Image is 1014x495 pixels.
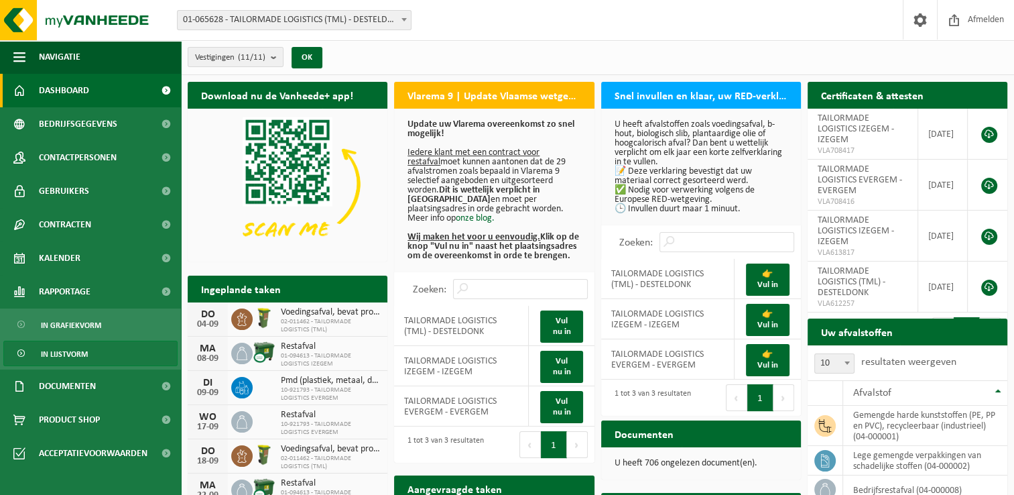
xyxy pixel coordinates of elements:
span: TAILORMADE LOGISTICS EVERGEM - EVERGEM [818,164,902,196]
span: 01-065628 - TAILORMADE LOGISTICS (TML) - DESTELDONK [178,11,411,30]
span: Dashboard [39,74,89,107]
h2: Documenten [601,421,687,447]
td: [DATE] [918,160,968,211]
div: 09-09 [194,388,221,398]
span: Afvalstof [853,388,891,398]
span: TAILORMADE LOGISTICS (TML) - DESTELDONK [818,266,885,298]
button: 1 [747,384,773,411]
span: Restafval [281,341,381,352]
a: In lijstvorm [3,341,178,366]
td: TAILORMADE LOGISTICS (TML) - DESTELDONK [394,306,529,346]
td: TAILORMADE LOGISTICS IZEGEM - IZEGEM [601,299,735,339]
label: Zoeken: [619,237,653,248]
count: (11/11) [238,53,265,62]
b: Update uw Vlarema overeenkomst zo snel mogelijk! [407,119,574,139]
span: 01-094613 - TAILORMADE LOGISTICS IZEGEM [281,352,381,368]
button: Vestigingen(11/11) [188,47,283,67]
span: Product Shop [39,403,100,437]
u: Wij maken het voor u eenvoudig. [407,232,540,242]
div: 08-09 [194,354,221,364]
label: resultaten weergeven [861,357,956,368]
span: 10 [815,354,854,373]
h2: Ingeplande taken [188,276,294,302]
td: TAILORMADE LOGISTICS (TML) - DESTELDONK [601,259,735,299]
span: Restafval [281,478,381,489]
span: Kalender [39,241,80,275]
span: In lijstvorm [41,341,88,367]
span: 10-921793 - TAILORMADE LOGISTICS EVERGEM [281,386,381,402]
a: In grafiekvorm [3,312,178,337]
span: VLA708417 [818,146,907,156]
div: 1 tot 3 van 3 resultaten [608,383,691,412]
div: 04-09 [194,320,221,329]
button: Next [773,384,794,411]
p: U heeft afvalstoffen zoals voedingsafval, b-hout, biologisch slib, plantaardige olie of hoogcalor... [615,120,787,214]
a: Vul nu in [540,351,582,383]
div: MA [194,480,221,491]
span: 10-921793 - TAILORMADE LOGISTICS EVERGEM [281,421,381,437]
span: Navigatie [39,40,80,74]
div: 18-09 [194,457,221,466]
a: 👉 Vul in [746,304,789,336]
button: OK [292,47,322,68]
div: DI [194,378,221,388]
img: WB-0060-HPE-GN-50 [253,443,275,466]
p: U heeft 706 ongelezen document(en). [615,459,787,468]
button: 1 [541,431,567,458]
a: 👉 Vul in [746,264,789,296]
span: VLA612257 [818,298,907,309]
h2: Snel invullen en klaar, uw RED-verklaring voor 2025 [601,82,801,108]
div: DO [194,309,221,320]
span: Bedrijfsgegevens [39,107,117,141]
label: Zoeken: [413,284,446,295]
span: Vestigingen [195,48,265,68]
span: Contracten [39,208,91,241]
h2: Download nu de Vanheede+ app! [188,82,367,108]
span: VLA708416 [818,197,907,207]
img: WB-1100-CU [253,341,275,364]
span: In grafiekvorm [41,313,101,338]
span: Rapportage [39,275,90,309]
td: [DATE] [918,211,968,262]
span: Restafval [281,410,381,421]
td: gemengde harde kunststoffen (PE, PP en PVC), recycleerbaar (industrieel) (04-000001) [843,406,1007,446]
td: [DATE] [918,109,968,160]
b: Klik op de knop "Vul nu in" naast het plaatsingsadres om de overeenkomst in orde te brengen. [407,232,579,261]
a: Vul nu in [540,391,582,423]
div: WO [194,412,221,423]
img: WB-0060-HPE-GN-50 [253,307,275,329]
td: TAILORMADE LOGISTICS IZEGEM - IZEGEM [394,346,529,386]
span: 10 [814,353,854,374]
h2: Certificaten & attesten [808,82,937,108]
td: lege gemengde verpakkingen van schadelijke stoffen (04-000002) [843,446,1007,476]
td: [DATE] [918,262,968,313]
a: Vul nu in [540,311,582,343]
span: TAILORMADE LOGISTICS IZEGEM - IZEGEM [818,215,894,247]
span: Voedingsafval, bevat producten van dierlijke oorsprong, onverpakt, categorie 3 [281,307,381,318]
td: TAILORMADE LOGISTICS EVERGEM - EVERGEM [394,386,529,427]
u: Iedere klant met een contract voor restafval [407,148,540,167]
span: VLA613817 [818,248,907,258]
span: Pmd (plastiek, metaal, drankkartons) (bedrijven) [281,376,381,386]
span: Contactpersonen [39,141,117,174]
span: Documenten [39,370,96,403]
div: 1 tot 3 van 3 resultaten [401,430,484,459]
button: Next [567,431,588,458]
span: Voedingsafval, bevat producten van dierlijke oorsprong, onverpakt, categorie 3 [281,444,381,455]
span: Gebruikers [39,174,89,208]
div: DO [194,446,221,457]
img: Download de VHEPlus App [188,109,387,259]
span: TAILORMADE LOGISTICS IZEGEM - IZEGEM [818,113,894,145]
span: 02-011462 - TAILORMADE LOGISTICS (TML) [281,455,381,471]
div: MA [194,343,221,354]
p: moet kunnen aantonen dat de 29 afvalstromen zoals bepaald in Vlarema 9 selectief aangeboden en ui... [407,120,580,261]
a: onze blog. [456,213,495,223]
button: Previous [726,384,747,411]
h2: Vlarema 9 | Update Vlaamse wetgeving [394,82,594,108]
button: Previous [519,431,541,458]
b: Dit is wettelijk verplicht in [GEOGRAPHIC_DATA] [407,185,540,205]
span: Acceptatievoorwaarden [39,437,147,470]
div: 17-09 [194,423,221,432]
h2: Uw afvalstoffen [808,319,906,345]
span: 01-065628 - TAILORMADE LOGISTICS (TML) - DESTELDONK [177,10,411,30]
